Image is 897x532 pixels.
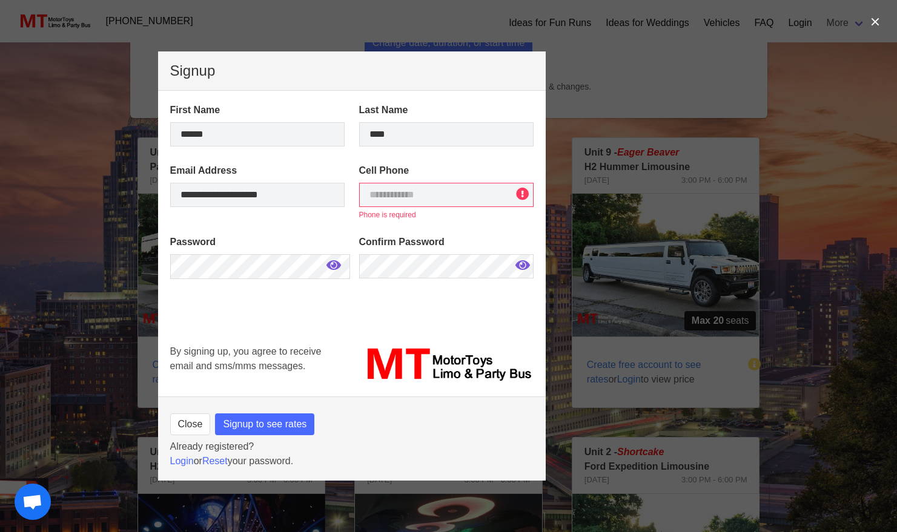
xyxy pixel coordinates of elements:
label: First Name [170,103,345,117]
label: Password [170,235,345,249]
label: Confirm Password [359,235,534,249]
iframe: reCAPTCHA [170,296,354,387]
p: Signup [170,64,534,78]
p: Already registered? [170,439,534,454]
label: Last Name [359,103,534,117]
p: or your password. [170,454,534,468]
button: Signup to see rates [215,413,314,435]
a: Login [170,456,194,466]
label: Email Address [170,163,345,178]
a: Reset [202,456,228,466]
div: By signing up, you agree to receive email and sms/mms messages. [163,337,352,392]
img: MT_logo_name.png [359,344,534,384]
button: Close [170,413,211,435]
p: Phone is required [359,209,534,220]
span: Signup to see rates [223,417,306,432]
label: Cell Phone [359,163,534,178]
a: Open chat [15,484,51,520]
